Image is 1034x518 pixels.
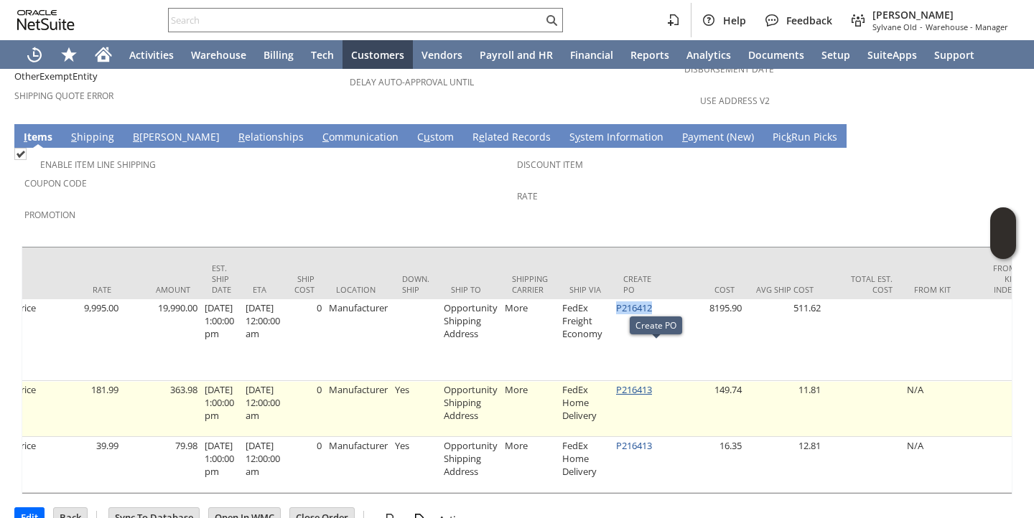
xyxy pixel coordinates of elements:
[325,437,391,493] td: Manufacturer
[616,383,652,396] a: P216413
[20,130,56,146] a: Items
[133,284,190,295] div: Amount
[43,437,122,493] td: 39.99
[302,40,343,69] a: Tech
[122,437,201,493] td: 79.98
[242,437,284,493] td: [DATE] 12:00:00 am
[678,40,740,69] a: Analytics
[501,381,559,437] td: More
[319,130,402,146] a: Communication
[914,284,972,295] div: From Kit
[391,381,440,437] td: Yes
[517,190,538,202] a: Rate
[95,46,112,63] svg: Home
[253,284,273,295] div: ETA
[413,40,471,69] a: Vendors
[616,439,652,452] a: P216413
[440,299,501,381] td: Opportunity Shipping Address
[723,14,746,27] span: Help
[17,10,75,30] svg: logo
[421,48,462,62] span: Vendors
[311,48,334,62] span: Tech
[756,284,814,295] div: Avg Ship Cost
[26,46,43,63] svg: Recent Records
[748,48,804,62] span: Documents
[24,177,87,189] a: Coupon Code
[569,284,602,295] div: Ship Via
[616,301,652,314] a: P216412
[543,11,560,29] svg: Search
[325,299,391,381] td: Manufacturer
[700,95,770,107] a: Use Address V2
[559,299,613,381] td: FedEx Freight Economy
[994,127,1011,144] a: Unrolled view on
[623,273,656,295] div: Create PO
[872,8,1008,22] span: [PERSON_NAME]
[666,437,745,493] td: 16.35
[666,299,745,381] td: 8195.90
[686,48,731,62] span: Analytics
[43,381,122,437] td: 181.99
[635,319,676,331] div: Create PO
[682,130,688,143] span: P
[54,284,111,295] div: Rate
[926,40,983,69] a: Support
[684,63,774,75] a: Disbursement Date
[284,437,325,493] td: 0
[294,273,315,295] div: Ship Cost
[201,381,242,437] td: [DATE] 1:00:00 pm
[201,299,242,381] td: [DATE] 1:00:00 pm
[43,299,122,381] td: 9,995.00
[469,130,554,146] a: Related Records
[679,130,758,146] a: Payment (New)
[622,40,678,69] a: Reports
[745,299,824,381] td: 511.62
[867,48,917,62] span: SuiteApps
[121,40,182,69] a: Activities
[60,46,78,63] svg: Shortcuts
[512,273,548,295] div: Shipping Carrier
[424,130,430,143] span: u
[480,48,553,62] span: Payroll and HR
[575,130,580,143] span: y
[630,48,669,62] span: Reports
[325,381,391,437] td: Manufacturer
[501,299,559,381] td: More
[14,70,98,83] span: OtherExemptEntity
[993,263,1016,295] div: From Kit Index
[24,130,27,143] span: I
[872,22,917,32] span: Sylvane Old
[122,299,201,381] td: 19,990.00
[402,273,429,295] div: Down. Ship
[242,299,284,381] td: [DATE] 12:00:00 am
[17,40,52,69] a: Recent Records
[391,437,440,493] td: Yes
[745,437,824,493] td: 12.81
[133,130,139,143] span: B
[255,40,302,69] a: Billing
[212,263,231,295] div: Est. Ship Date
[24,209,75,221] a: Promotion
[677,284,735,295] div: Cost
[903,437,982,493] td: N/A
[517,159,583,171] a: Discount Item
[559,437,613,493] td: FedEx Home Delivery
[835,273,893,295] div: Total Est. Cost
[740,40,813,69] a: Documents
[926,22,1008,32] span: Warehouse - Manager
[562,40,622,69] a: Financial
[786,14,832,27] span: Feedback
[859,40,926,69] a: SuiteApps
[566,130,667,146] a: System Information
[903,381,982,437] td: N/A
[336,284,381,295] div: Location
[769,130,841,146] a: PickRun Picks
[471,40,562,69] a: Payroll and HR
[786,130,791,143] span: k
[666,381,745,437] td: 149.74
[813,40,859,69] a: Setup
[322,130,329,143] span: C
[745,381,824,437] td: 11.81
[284,381,325,437] td: 0
[169,11,543,29] input: Search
